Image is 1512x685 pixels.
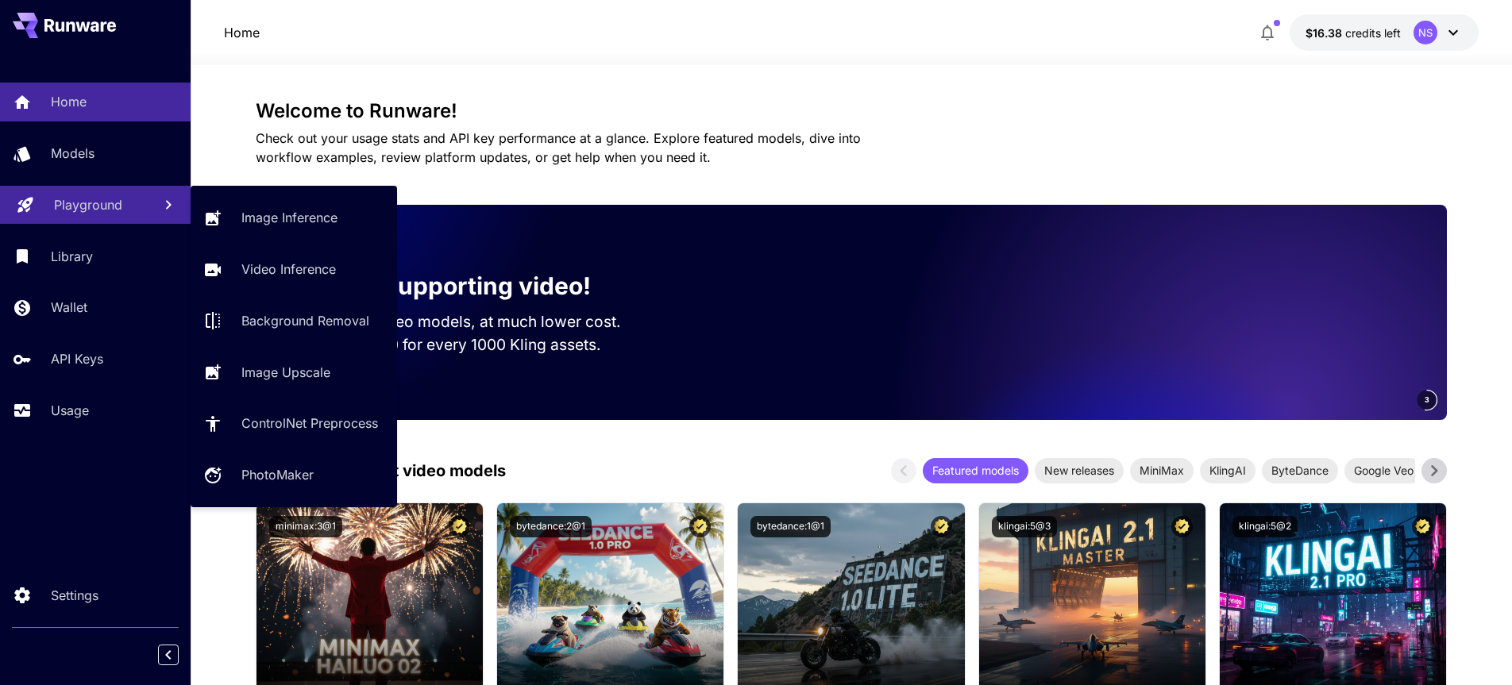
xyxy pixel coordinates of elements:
[241,311,369,330] p: Background Removal
[689,516,711,537] button: Certified Model – Vetted for best performance and includes a commercial license.
[510,516,592,537] button: bytedance:2@1
[51,298,87,317] p: Wallet
[170,641,191,669] div: Collapse sidebar
[1345,26,1401,40] span: credits left
[54,195,122,214] p: Playground
[241,465,314,484] p: PhotoMaker
[51,92,87,111] p: Home
[1290,14,1479,51] button: $16.37597
[241,363,330,382] p: Image Upscale
[1306,26,1345,40] span: $16.38
[1344,462,1423,479] span: Google Veo
[51,247,93,266] p: Library
[1425,394,1429,406] span: 3
[191,250,397,289] a: Video Inference
[281,333,651,356] p: Save up to $500 for every 1000 Kling assets.
[281,310,651,333] p: Run the best video models, at much lower cost.
[224,23,260,42] p: Home
[1306,25,1401,41] div: $16.37597
[449,516,470,537] button: Certified Model – Vetted for best performance and includes a commercial license.
[51,401,89,420] p: Usage
[191,352,397,391] a: Image Upscale
[158,645,179,665] button: Collapse sidebar
[992,516,1057,537] button: klingai:5@3
[191,456,397,495] a: PhotoMaker
[51,586,98,605] p: Settings
[256,130,861,165] span: Check out your usage stats and API key performance at a glance. Explore featured models, dive int...
[1262,462,1338,479] span: ByteDance
[1232,516,1298,537] button: klingai:5@2
[1035,462,1124,479] span: New releases
[191,302,397,341] a: Background Removal
[241,414,378,433] p: ControlNet Preprocess
[241,260,336,279] p: Video Inference
[51,349,103,368] p: API Keys
[1414,21,1437,44] div: NS
[931,516,952,537] button: Certified Model – Vetted for best performance and includes a commercial license.
[923,462,1028,479] span: Featured models
[1130,462,1194,479] span: MiniMax
[326,268,591,304] p: Now supporting video!
[1200,462,1255,479] span: KlingAI
[191,404,397,443] a: ControlNet Preprocess
[1171,516,1193,537] button: Certified Model – Vetted for best performance and includes a commercial license.
[750,516,831,537] button: bytedance:1@1
[269,516,342,537] button: minimax:3@1
[256,100,1447,122] h3: Welcome to Runware!
[191,198,397,237] a: Image Inference
[1412,516,1433,537] button: Certified Model – Vetted for best performance and includes a commercial license.
[241,208,337,227] p: Image Inference
[224,23,260,42] nav: breadcrumb
[51,144,94,163] p: Models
